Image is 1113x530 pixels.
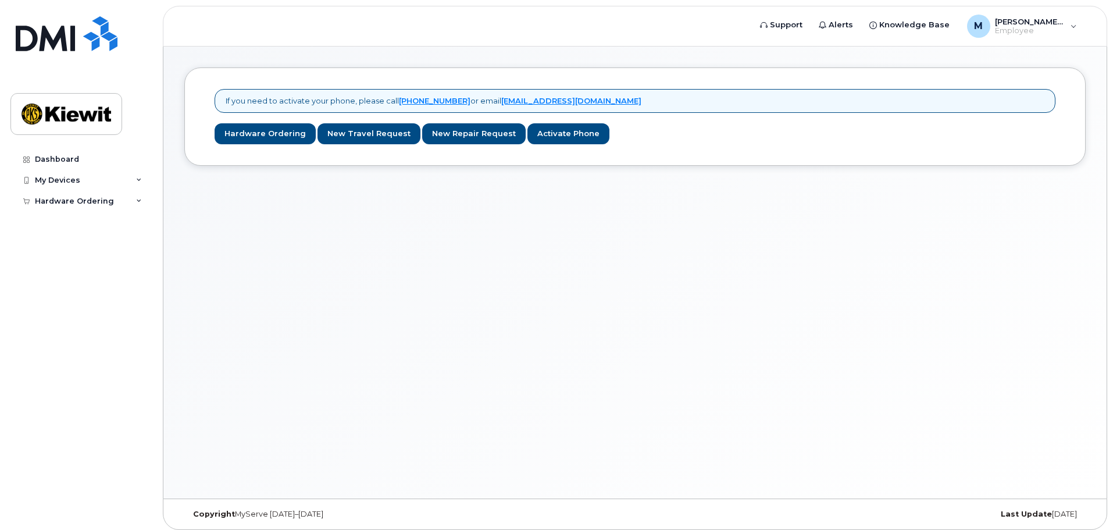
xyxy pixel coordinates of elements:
[193,510,235,518] strong: Copyright
[226,95,641,106] p: If you need to activate your phone, please call or email
[184,510,485,519] div: MyServe [DATE]–[DATE]
[785,510,1086,519] div: [DATE]
[422,123,526,145] a: New Repair Request
[215,123,316,145] a: Hardware Ordering
[527,123,609,145] a: Activate Phone
[1001,510,1052,518] strong: Last Update
[501,96,641,105] a: [EMAIL_ADDRESS][DOMAIN_NAME]
[318,123,420,145] a: New Travel Request
[399,96,470,105] a: [PHONE_NUMBER]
